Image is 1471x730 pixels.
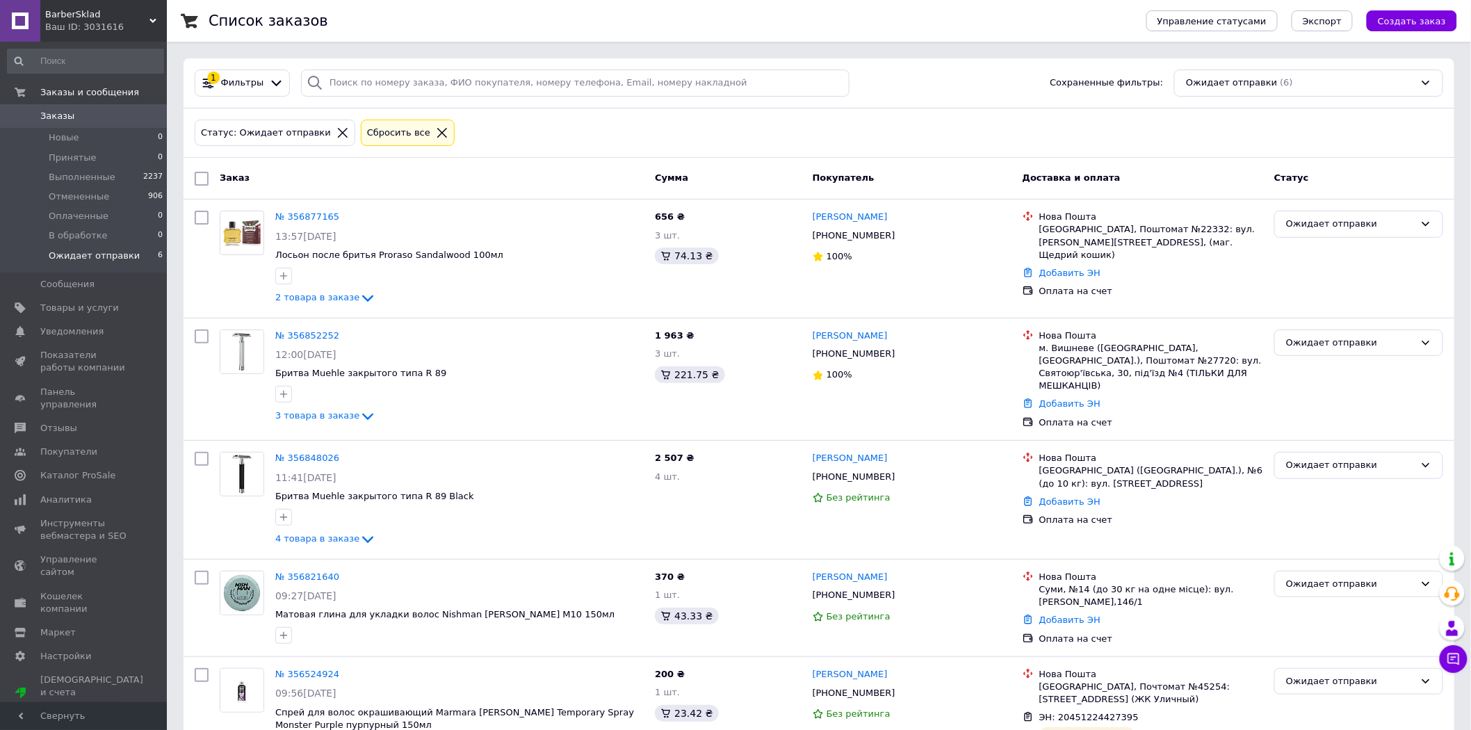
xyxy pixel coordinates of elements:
[40,494,92,506] span: Аналитика
[1286,577,1415,592] div: Ожидает отправки
[40,446,97,458] span: Покупатели
[1186,76,1277,90] span: Ожидает отправки
[810,345,898,363] div: [PHONE_NUMBER]
[220,211,264,255] a: Фото товару
[40,110,74,122] span: Заказы
[275,368,446,378] span: Бритва Muehle закрытого типа R 89
[827,492,891,503] span: Без рейтинга
[158,131,163,144] span: 0
[813,668,888,681] a: [PERSON_NAME]
[813,330,888,343] a: [PERSON_NAME]
[1274,172,1309,183] span: Статус
[827,708,891,719] span: Без рейтинга
[275,410,376,421] a: 3 товара в заказе
[1039,583,1263,608] div: Суми, №14 (до 30 кг на одне місце): вул. [PERSON_NAME],146/1
[275,411,359,421] span: 3 товара в заказе
[49,171,115,184] span: Выполненные
[40,278,95,291] span: Сообщения
[198,126,334,140] div: Статус: Ожидает отправки
[1039,330,1263,342] div: Нова Пошта
[220,172,250,183] span: Заказ
[220,453,263,496] img: Фото товару
[40,469,115,482] span: Каталог ProSale
[1050,76,1164,90] span: Сохраненные фильтры:
[49,229,108,242] span: В обработке
[275,250,503,260] span: Лосьон после бритья Proraso Sandalwood 100мл
[1378,16,1446,26] span: Создать заказ
[275,292,376,302] a: 2 товара в заказе
[1039,464,1263,489] div: [GEOGRAPHIC_DATA] ([GEOGRAPHIC_DATA].), №6 (до 10 кг): вул. [STREET_ADDRESS]
[158,152,163,164] span: 0
[158,229,163,242] span: 0
[1281,77,1293,88] span: (6)
[40,302,119,314] span: Товары и услуги
[49,131,79,144] span: Новые
[813,211,888,224] a: [PERSON_NAME]
[1039,452,1263,464] div: Нова Пошта
[40,626,76,639] span: Маркет
[275,590,336,601] span: 09:27[DATE]
[158,250,163,262] span: 6
[220,330,263,373] img: Фото товару
[275,349,336,360] span: 12:00[DATE]
[220,571,264,615] a: Фото товару
[655,366,724,383] div: 221.75 ₴
[364,126,433,140] div: Сбросить все
[655,590,680,600] span: 1 шт.
[1039,285,1263,298] div: Оплата на счет
[1039,712,1139,722] span: ЭН: 20451224427395
[655,687,680,697] span: 1 шт.
[1286,458,1415,473] div: Ожидает отправки
[810,586,898,604] div: [PHONE_NUMBER]
[209,13,328,29] h1: Список заказов
[40,349,129,374] span: Показатели работы компании
[655,471,680,482] span: 4 шт.
[1286,336,1415,350] div: Ожидает отправки
[40,699,143,712] div: Prom микс 6 000
[1286,674,1415,689] div: Ожидает отправки
[275,491,474,501] span: Бритва Muehle закрытого типа R 89 Black
[655,453,694,463] span: 2 507 ₴
[275,669,339,679] a: № 356524924
[220,571,263,615] img: Фото товару
[49,190,109,203] span: Отмененные
[655,669,685,679] span: 200 ₴
[655,230,680,241] span: 3 шт.
[220,330,264,374] a: Фото товару
[275,688,336,699] span: 09:56[DATE]
[810,684,898,702] div: [PHONE_NUMBER]
[1146,10,1278,31] button: Управление статусами
[1023,172,1121,183] span: Доставка и оплата
[40,590,129,615] span: Кошелек компании
[158,210,163,222] span: 0
[1039,514,1263,526] div: Оплата на счет
[148,190,163,203] span: 906
[827,611,891,622] span: Без рейтинга
[49,210,108,222] span: Оплаченные
[827,251,852,261] span: 100%
[655,571,685,582] span: 370 ₴
[1039,211,1263,223] div: Нова Пошта
[275,472,336,483] span: 11:41[DATE]
[40,674,143,712] span: [DEMOGRAPHIC_DATA] и счета
[1039,416,1263,429] div: Оплата на счет
[1039,398,1100,409] a: Добавить ЭН
[1039,633,1263,645] div: Оплата на счет
[301,70,850,97] input: Поиск по номеру заказа, ФИО покупателя, номеру телефона, Email, номеру накладной
[827,369,852,380] span: 100%
[1039,668,1263,681] div: Нова Пошта
[1039,268,1100,278] a: Добавить ЭН
[40,517,129,542] span: Инструменты вебмастера и SEO
[275,453,339,463] a: № 356848026
[655,172,688,183] span: Сумма
[1303,16,1342,26] span: Экспорт
[275,330,339,341] a: № 356852252
[813,571,888,584] a: [PERSON_NAME]
[220,668,264,713] a: Фото товару
[143,171,163,184] span: 2237
[220,669,263,712] img: Фото товару
[45,21,167,33] div: Ваш ID: 3031616
[810,227,898,245] div: [PHONE_NUMBER]
[207,72,220,84] div: 1
[655,705,718,722] div: 23.42 ₴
